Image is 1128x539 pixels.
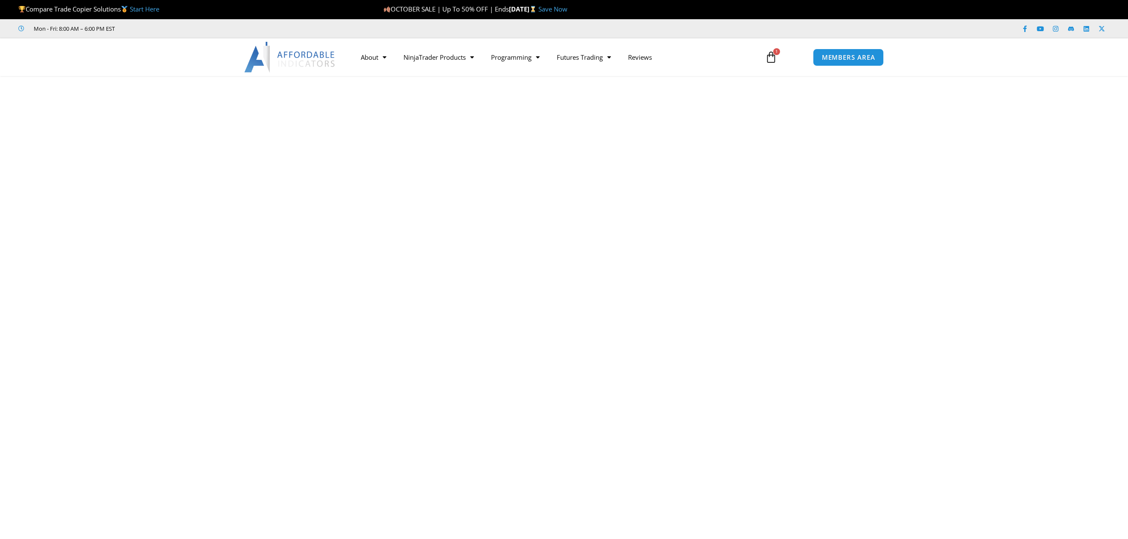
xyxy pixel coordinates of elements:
a: 1 [752,45,790,70]
img: 🍂 [384,6,390,12]
span: OCTOBER SALE | Up To 50% OFF | Ends [383,5,509,13]
a: Reviews [620,47,660,67]
span: Mon - Fri: 8:00 AM – 6:00 PM EST [32,23,115,34]
a: Save Now [538,5,567,13]
img: LogoAI | Affordable Indicators – NinjaTrader [244,42,336,73]
img: 🥇 [121,6,128,12]
a: Programming [482,47,548,67]
strong: [DATE] [509,5,538,13]
span: MEMBERS AREA [822,54,875,61]
a: Start Here [130,5,159,13]
img: ⌛ [530,6,536,12]
a: MEMBERS AREA [813,49,884,66]
a: Futures Trading [548,47,620,67]
iframe: Customer reviews powered by Trustpilot [127,24,255,33]
a: NinjaTrader Products [395,47,482,67]
nav: Menu [352,47,755,67]
img: 🏆 [19,6,25,12]
span: Compare Trade Copier Solutions [18,5,159,13]
a: About [352,47,395,67]
span: 1 [773,48,780,55]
